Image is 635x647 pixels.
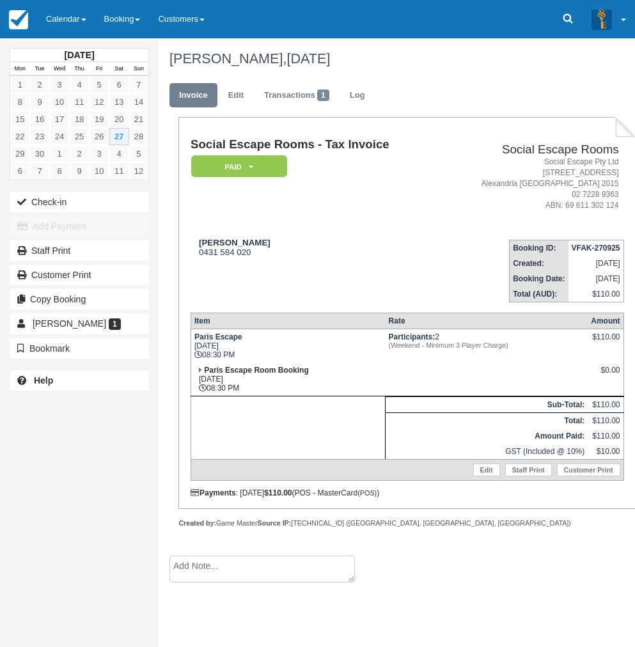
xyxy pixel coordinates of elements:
[90,62,109,76] th: Fri
[10,313,149,334] a: [PERSON_NAME] 1
[473,464,500,476] a: Edit
[109,128,129,145] a: 27
[10,216,149,237] button: Add Payment
[129,162,149,180] a: 12
[510,271,568,286] th: Booking Date:
[129,145,149,162] a: 5
[109,145,129,162] a: 4
[386,396,588,412] th: Sub-Total:
[50,162,70,180] a: 8
[169,83,217,108] a: Invoice
[568,256,624,271] td: [DATE]
[444,143,619,157] h2: Social Escape Rooms
[588,428,623,444] td: $110.00
[557,464,620,476] a: Customer Print
[90,76,109,93] a: 5
[50,62,70,76] th: Wed
[219,83,253,108] a: Edit
[50,93,70,111] a: 10
[357,489,377,497] small: (POS)
[50,128,70,145] a: 24
[10,128,30,145] a: 22
[10,289,149,309] button: Copy Booking
[129,93,149,111] a: 14
[386,444,588,460] td: GST (Included @ 10%)
[70,93,90,111] a: 11
[50,76,70,93] a: 3
[317,90,329,101] span: 1
[10,162,30,180] a: 6
[204,366,308,375] strong: Paris Escape Room Booking
[90,162,109,180] a: 10
[191,362,385,396] td: [DATE] 08:30 PM
[90,128,109,145] a: 26
[191,155,287,178] em: Paid
[109,76,129,93] a: 6
[568,271,624,286] td: [DATE]
[90,111,109,128] a: 19
[9,10,28,29] img: checkfront-main-nav-mini-logo.png
[30,76,50,93] a: 2
[255,83,339,108] a: Transactions1
[109,62,129,76] th: Sat
[70,145,90,162] a: 2
[129,62,149,76] th: Sun
[568,286,624,302] td: $110.00
[510,240,568,256] th: Booking ID:
[591,332,620,352] div: $110.00
[90,145,109,162] a: 3
[109,93,129,111] a: 13
[30,145,50,162] a: 30
[129,128,149,145] a: 28
[10,338,149,359] button: Bookmark
[389,332,435,341] strong: Participants
[199,238,270,247] strong: [PERSON_NAME]
[592,9,612,29] img: A3
[194,332,242,341] strong: Paris Escape
[70,128,90,145] a: 25
[191,329,385,362] td: [DATE] 08:30 PM
[444,157,619,212] address: Social Escape Pty Ltd [STREET_ADDRESS] Alexandria [GEOGRAPHIC_DATA] 2015 02 7228 9363 ABN: 69 611...
[64,50,94,60] strong: [DATE]
[588,396,623,412] td: $110.00
[30,128,50,145] a: 23
[50,145,70,162] a: 1
[191,238,439,257] div: 0431 584 020
[30,62,50,76] th: Tue
[70,111,90,128] a: 18
[10,76,30,93] a: 1
[10,265,149,285] a: Customer Print
[30,162,50,180] a: 7
[109,162,129,180] a: 11
[70,76,90,93] a: 4
[191,488,236,497] strong: Payments
[588,412,623,428] td: $110.00
[33,318,106,329] span: [PERSON_NAME]
[264,488,292,497] strong: $110.00
[10,62,30,76] th: Mon
[510,256,568,271] th: Created:
[510,286,568,302] th: Total (AUD):
[70,162,90,180] a: 9
[505,464,552,476] a: Staff Print
[10,145,30,162] a: 29
[389,341,585,349] em: (Weekend - Minimum 3 Player Charge)
[10,370,149,391] a: Help
[10,93,30,111] a: 8
[169,51,627,66] h1: [PERSON_NAME],
[258,519,292,527] strong: Source IP:
[591,366,620,385] div: $0.00
[10,192,149,212] button: Check-in
[386,428,588,444] th: Amount Paid:
[588,444,623,460] td: $10.00
[129,111,149,128] a: 21
[286,51,330,66] span: [DATE]
[30,93,50,111] a: 9
[191,313,385,329] th: Item
[340,83,375,108] a: Log
[386,412,588,428] th: Total:
[10,240,149,261] a: Staff Print
[572,244,620,253] strong: VFAK-270925
[386,313,588,329] th: Rate
[109,318,121,330] span: 1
